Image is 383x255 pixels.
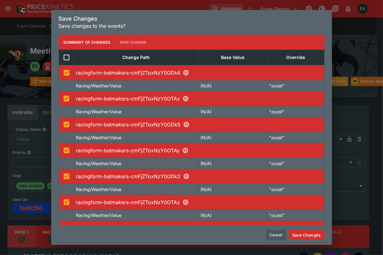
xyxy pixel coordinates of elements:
td: (N/A) [198,158,267,169]
svg: R5 - Get Your Quaddie On [183,173,189,179]
svg: R6 - All Torque Engineering [183,199,189,205]
p: Save changes to the events? [59,22,325,30]
svg: R3 - Deb's Diner [183,121,189,128]
th: Base Value [198,50,267,65]
p: racingform-betmakers-cmFjZToxNzY0OTAx [76,95,322,102]
td: (N/A) [198,210,267,221]
td: (N/A) [198,132,267,143]
th: Change Path [74,50,198,65]
h5: Save Changes [59,15,325,22]
p: Racing/Weather/Value [76,108,122,115]
td: (N/A) [198,81,267,91]
button: Cancel [266,230,286,240]
td: "ocast" [267,158,324,169]
td: "ocast" [267,81,324,91]
td: (N/A) [198,184,267,195]
p: Racing/Weather/Value [76,160,122,167]
svg: R2 - Afternoon In The Valley [183,96,189,102]
p: Racing/Weather/Value [76,186,122,193]
svg: R1 - Monday's @ Northam [183,70,189,76]
button: Save Changes [289,230,325,240]
p: Racing/Weather/Value [76,212,122,218]
td: (N/A) [198,106,267,117]
p: racingform-betmakers-cmFjZToxNzY0ODk4 [76,69,322,76]
p: racingform-betmakers-cmFjZToxNzY0ODk5 [76,121,322,128]
td: "ocast" [267,210,324,221]
p: Racing/Weather/Value [76,82,122,89]
p: Racing/Weather/Value [76,134,122,141]
td: "ocast" [267,132,324,143]
p: racingform-betmakers-cmFjZToxNzY0OTAy [76,147,322,154]
button: Summary of Changes [59,35,115,50]
p: racingform-betmakers-cmFjZToxNzY0OTAw [76,224,322,232]
p: racingform-betmakers-cmFjZToxNzY0OTAz [76,199,322,206]
svg: R4 - Fuller Fitness [182,147,189,154]
td: "ocast" [267,184,324,195]
td: "ocast" [267,106,324,117]
button: Raw Change [115,35,152,50]
th: Override [267,50,324,65]
p: racingform-betmakers-cmFjZToxNzY0ODk2 [76,173,322,180]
